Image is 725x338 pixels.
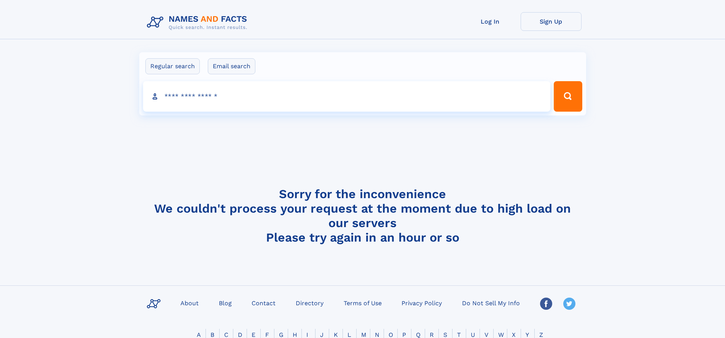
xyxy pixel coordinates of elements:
a: Blog [216,297,235,308]
img: Logo Names and Facts [144,12,253,33]
img: Twitter [563,298,575,310]
h4: Sorry for the inconvenience We couldn't process your request at the moment due to high load on ou... [144,187,582,245]
a: Directory [293,297,327,308]
button: Search Button [554,81,582,112]
label: Regular search [145,58,200,74]
a: Terms of Use [341,297,385,308]
a: Log In [460,12,521,31]
label: Email search [208,58,255,74]
a: Privacy Policy [398,297,445,308]
a: Contact [249,297,279,308]
a: Sign Up [521,12,582,31]
a: About [177,297,202,308]
input: search input [143,81,551,112]
img: Facebook [540,298,552,310]
a: Do Not Sell My Info [459,297,523,308]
